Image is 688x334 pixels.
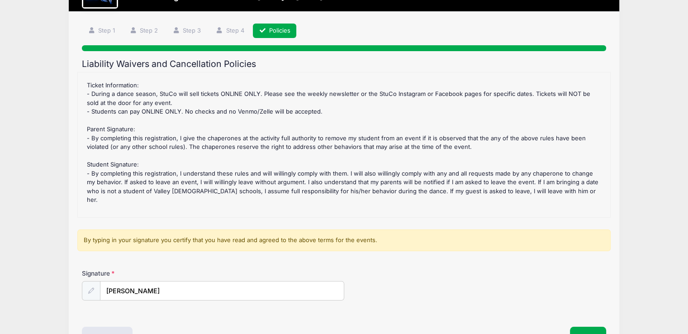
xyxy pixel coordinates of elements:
a: Step 4 [210,24,250,38]
a: Policies [253,24,296,38]
div: By typing in your signature you certify that you have read and agreed to the above terms for the ... [77,229,611,251]
a: Step 1 [82,24,121,38]
label: Signature [82,269,213,278]
div: : The is no Refund Policy for any dances. Any requests need to be sent to . : [DATE]-[DATE] DANCE... [82,77,606,213]
a: Step 2 [123,24,164,38]
a: Step 3 [167,24,207,38]
input: Enter first and last name [100,281,344,301]
h2: Liability Waivers and Cancellation Policies [82,59,606,69]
